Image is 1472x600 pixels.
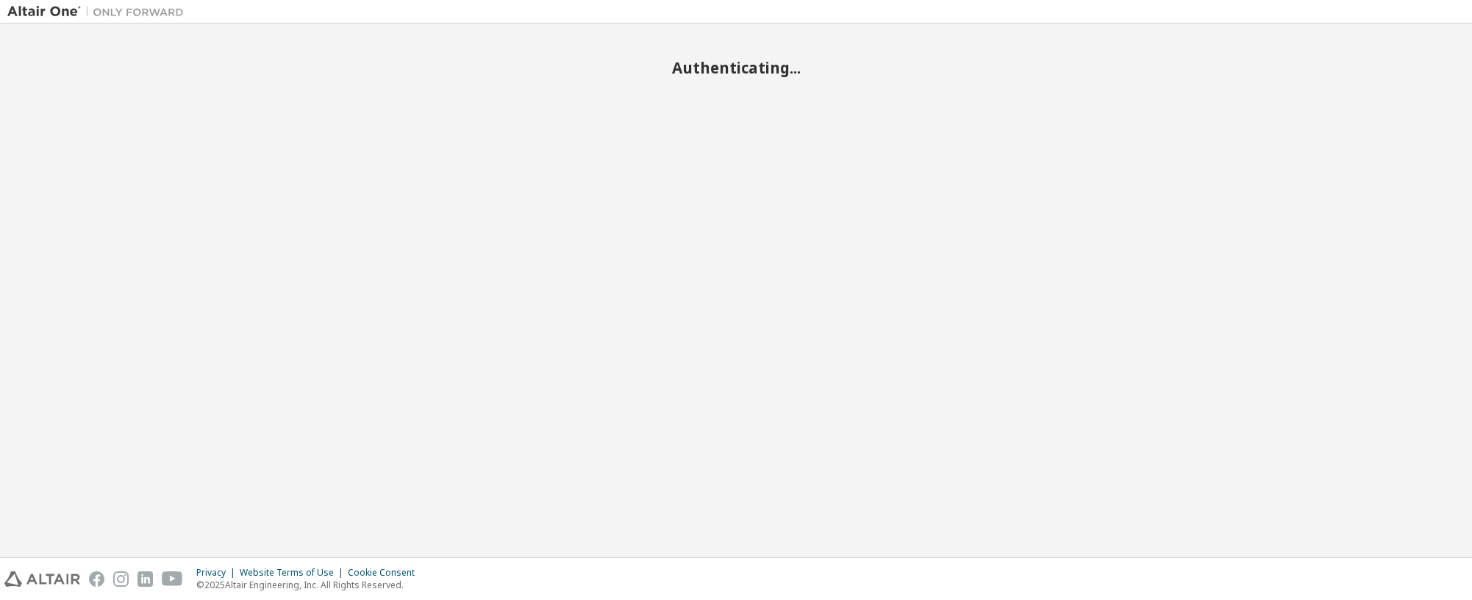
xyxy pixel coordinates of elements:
img: linkedin.svg [137,571,153,587]
img: facebook.svg [89,571,104,587]
div: Cookie Consent [348,567,424,579]
img: youtube.svg [162,571,183,587]
h2: Authenticating... [7,58,1465,77]
img: altair_logo.svg [4,571,80,587]
img: instagram.svg [113,571,129,587]
p: © 2025 Altair Engineering, Inc. All Rights Reserved. [196,579,424,591]
div: Website Terms of Use [240,567,348,579]
div: Privacy [196,567,240,579]
img: Altair One [7,4,191,19]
